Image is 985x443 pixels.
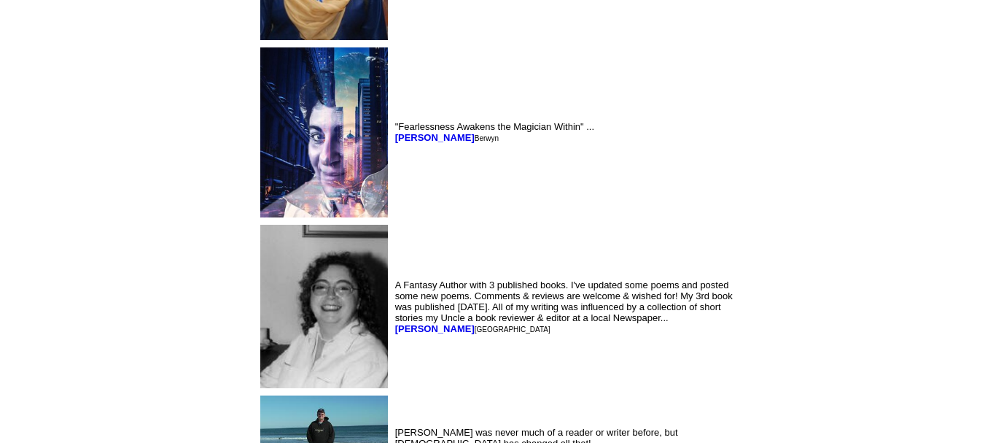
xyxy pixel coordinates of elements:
img: 117535.jpg [260,47,388,217]
a: [PERSON_NAME] [395,323,475,334]
a: [PERSON_NAME] [395,132,475,143]
font: "Fearlessness Awakens the Magician Within" ... [395,121,594,143]
font: Berwyn [475,134,499,142]
font: A Fantasy Author with 3 published books. I've updated some poems and posted some new poems. Comme... [395,280,733,334]
font: [GEOGRAPHIC_DATA] [475,325,550,334]
img: 1761.jpg [260,225,388,388]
